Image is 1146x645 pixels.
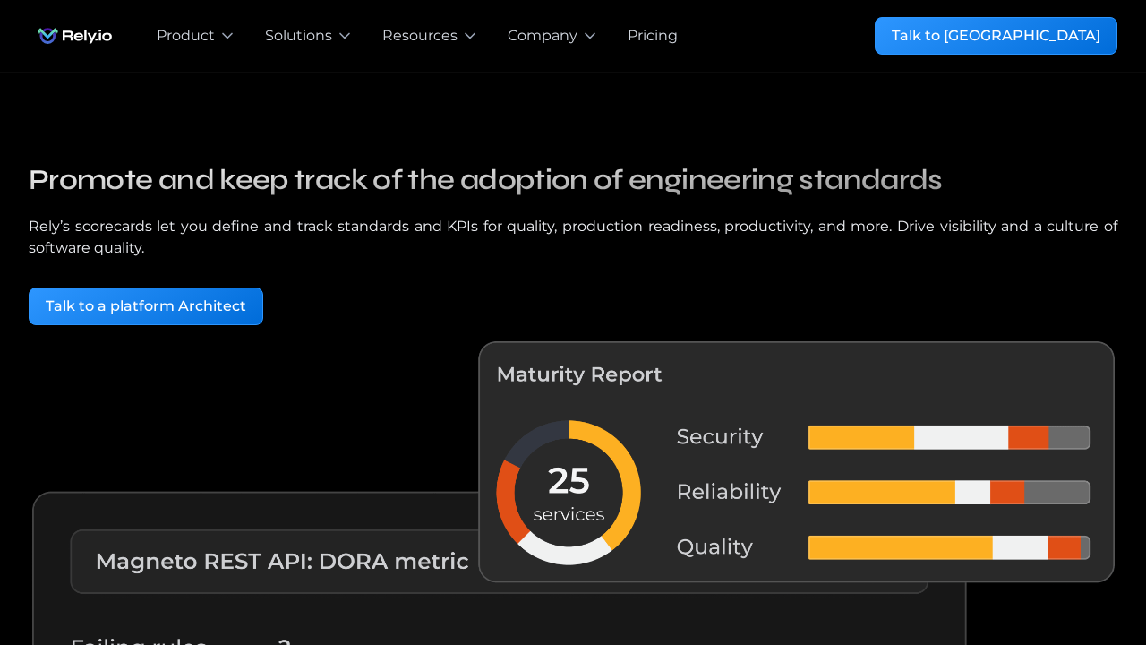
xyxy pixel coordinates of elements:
[628,25,678,47] a: Pricing
[265,25,332,47] div: Solutions
[29,216,1117,259] p: Rely’s scorecards let you define and track standards and KPIs for quality, production readiness, ...
[29,18,121,54] img: Rely.io logo
[157,25,215,47] div: Product
[29,288,263,325] a: Talk to a platform Architect
[875,17,1117,55] a: Talk to [GEOGRAPHIC_DATA]
[892,25,1100,47] div: Talk to [GEOGRAPHIC_DATA]
[46,296,246,317] div: Talk to a platform Architect
[29,159,1117,202] h3: Promote and keep track of the adoption of engineering standards
[382,25,458,47] div: Resources
[508,25,577,47] div: Company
